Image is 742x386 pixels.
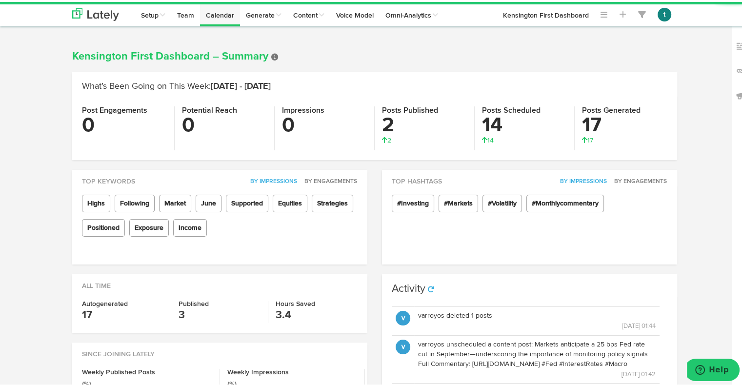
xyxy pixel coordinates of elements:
[382,104,467,113] h4: Posts Published
[312,193,353,210] span: Strategies
[582,113,667,134] h3: 17
[72,168,367,184] div: Top Keywords
[227,379,237,386] small: (%)
[392,282,425,292] h3: Activity
[555,175,607,184] button: By Impressions
[82,113,167,134] h3: 0
[609,175,667,184] button: By Engagements
[179,305,260,321] h3: 3
[418,338,656,367] p: varroyos unscheduled a content post: Markets anticipate a 25 bps Fed rate cut in September—unders...
[282,113,367,134] h3: 0
[72,49,677,61] h1: Kensington First Dashboard – Summary
[392,193,434,210] span: #Investing
[482,135,494,142] span: 14
[276,299,358,305] h4: Hours Saved
[658,6,671,20] button: t
[159,193,191,210] span: Market
[173,217,207,235] span: Income
[82,80,667,90] h2: What’s Been Going on This Week:
[418,309,656,319] p: varroyos deleted 1 posts
[418,319,656,329] p: [DATE] 01:44
[382,135,391,142] span: 2
[396,338,410,352] button: v
[211,80,271,89] span: [DATE] - [DATE]
[227,367,358,374] h4: Weekly Impressions
[226,193,268,210] span: Supported
[82,379,91,386] small: (%)
[282,104,367,113] h4: Impressions
[115,193,155,210] span: Following
[82,104,167,113] h4: Post Engagements
[582,104,667,113] h4: Posts Generated
[129,217,169,235] span: Exposure
[582,135,593,142] span: 17
[482,113,567,134] h3: 14
[196,193,221,210] span: June
[82,367,212,374] h4: Weekly Published Posts
[526,193,604,210] span: #Monthlycommentary
[276,305,358,321] h3: 3.4
[396,309,410,324] button: v
[439,193,478,210] span: #Markets
[482,193,522,210] span: #Volatility
[299,175,358,184] button: By Engagements
[182,104,267,113] h4: Potential Reach
[82,217,125,235] span: Positioned
[72,6,119,19] img: logo_lately_bg_light.svg
[72,272,367,289] div: All Time
[182,113,267,134] h3: 0
[179,299,260,305] h4: Published
[82,193,110,210] span: Highs
[482,104,567,113] h4: Posts Scheduled
[687,357,740,381] iframe: Opens a widget where you can find more information
[273,193,307,210] span: Equities
[245,175,298,184] button: By Impressions
[418,367,656,378] p: [DATE] 01:42
[72,341,367,357] div: Since Joining Lately
[382,168,677,184] div: Top Hashtags
[82,305,163,321] h3: 17
[382,113,467,134] h3: 2
[82,299,163,305] h4: Autogenerated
